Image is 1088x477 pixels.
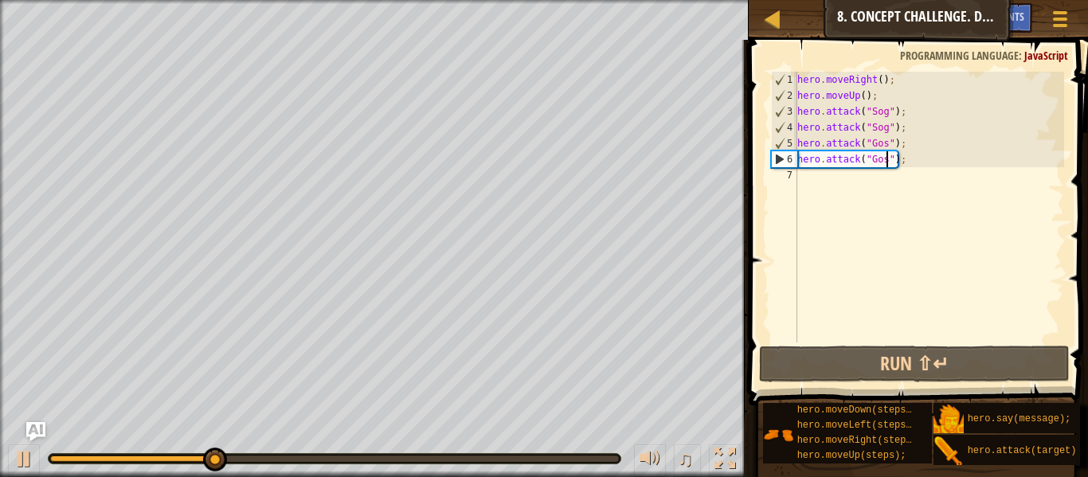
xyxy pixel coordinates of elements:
button: Show game menu [1040,3,1080,41]
div: 1 [772,72,797,88]
button: Toggle fullscreen [709,444,741,477]
button: ♫ [674,444,701,477]
button: Adjust volume [634,444,666,477]
div: 5 [772,135,797,151]
span: hero.moveDown(steps); [797,405,918,416]
span: : [1019,48,1024,63]
span: ♫ [677,447,693,471]
span: Hints [998,9,1024,24]
span: Ask AI [955,9,982,24]
div: 4 [772,119,797,135]
span: hero.say(message); [968,413,1071,424]
span: hero.moveLeft(steps); [797,420,918,431]
span: hero.moveRight(steps); [797,435,923,446]
img: portrait.png [933,405,964,435]
img: portrait.png [763,420,793,450]
div: 6 [772,151,797,167]
button: Ask AI [947,3,990,33]
span: hero.attack(target); [968,445,1082,456]
div: 2 [772,88,797,104]
button: Ctrl + P: Play [8,444,40,477]
div: 3 [772,104,797,119]
span: Programming language [900,48,1019,63]
button: Run ⇧↵ [759,346,1070,382]
span: hero.moveUp(steps); [797,450,906,461]
img: portrait.png [933,436,964,467]
button: Ask AI [26,422,45,441]
div: 7 [771,167,797,183]
span: JavaScript [1024,48,1068,63]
